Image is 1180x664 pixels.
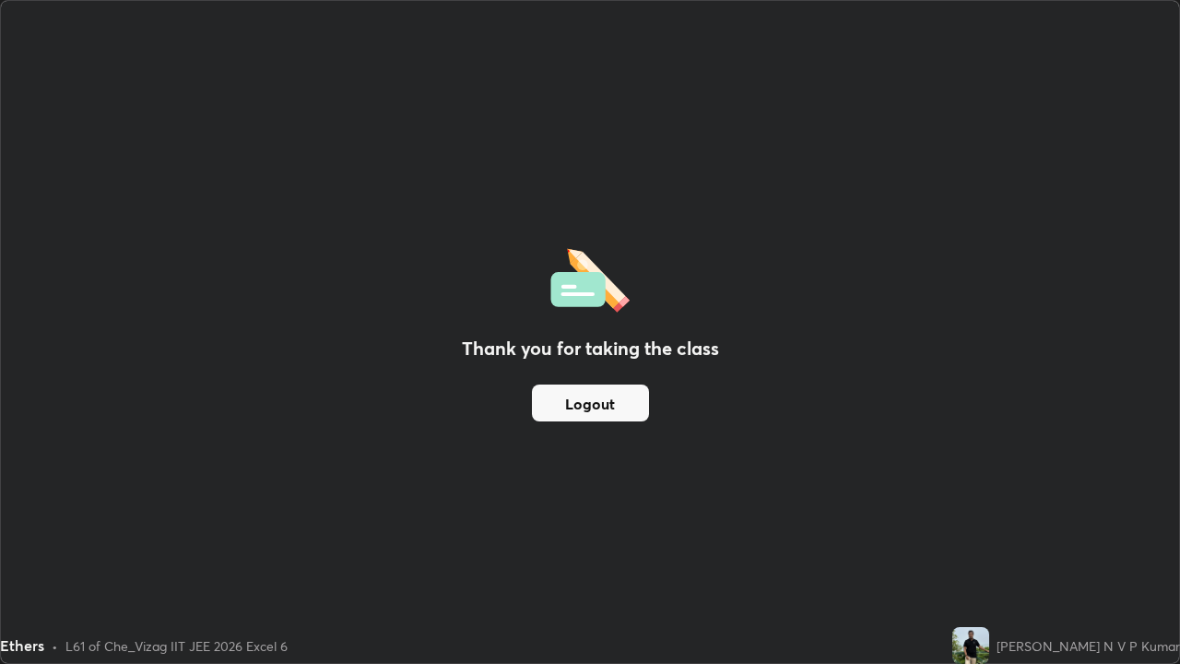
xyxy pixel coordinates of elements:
[52,636,58,656] div: •
[65,636,288,656] div: L61 of Che_Vizag IIT JEE 2026 Excel 6
[532,385,649,421] button: Logout
[550,243,630,313] img: offlineFeedback.1438e8b3.svg
[462,335,719,362] h2: Thank you for taking the class
[952,627,989,664] img: 7f7378863a514fab9cbf00fe159637ce.jpg
[997,636,1180,656] div: [PERSON_NAME] N V P Kumar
